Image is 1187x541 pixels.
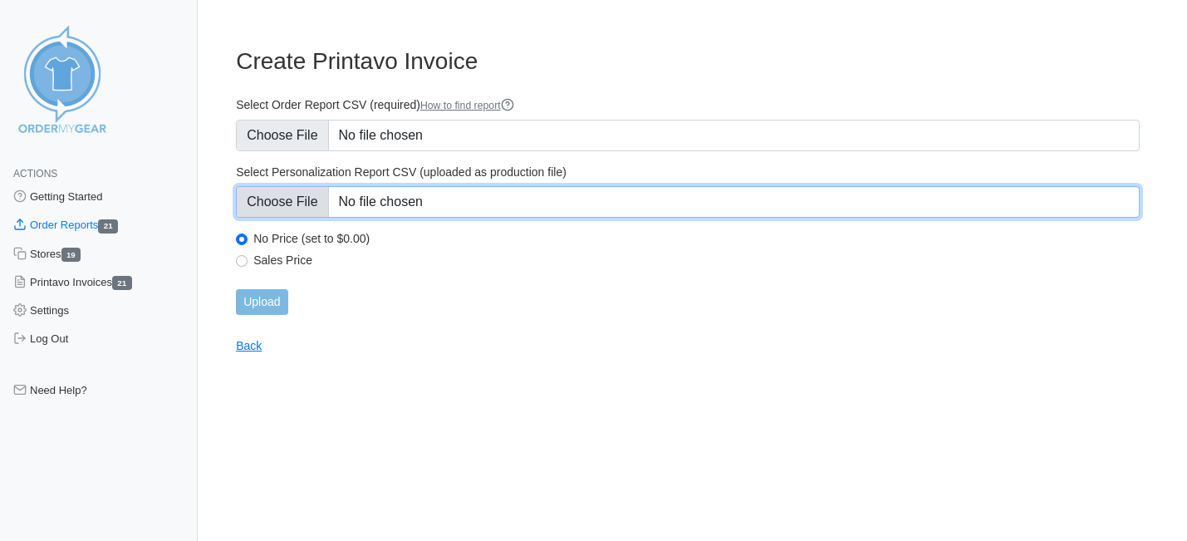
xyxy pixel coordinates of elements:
span: 21 [112,276,132,290]
span: 19 [61,248,81,262]
label: Select Order Report CSV (required) [236,97,1140,113]
label: Sales Price [253,253,1140,268]
span: 21 [98,219,118,234]
input: Upload [236,289,287,315]
label: Select Personalization Report CSV (uploaded as production file) [236,165,1140,180]
span: Actions [13,168,57,180]
a: How to find report [420,100,514,111]
a: Back [236,339,262,352]
label: No Price (set to $0.00) [253,231,1140,246]
h3: Create Printavo Invoice [236,47,1140,76]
